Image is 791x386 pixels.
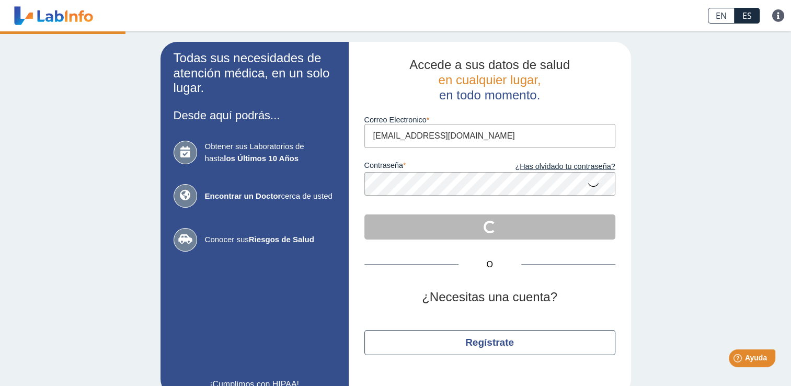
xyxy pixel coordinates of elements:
[364,330,615,355] button: Regístrate
[174,51,336,96] h2: Todas sus necesidades de atención médica, en un solo lugar.
[205,141,336,164] span: Obtener sus Laboratorios de hasta
[438,73,541,87] span: en cualquier lugar,
[439,88,540,102] span: en todo momento.
[735,8,760,24] a: ES
[249,235,314,244] b: Riesgos de Salud
[174,109,336,122] h3: Desde aquí podrás...
[458,258,521,271] span: O
[364,161,490,173] label: contraseña
[224,154,299,163] b: los Últimos 10 Años
[364,116,615,124] label: Correo Electronico
[205,234,336,246] span: Conocer sus
[409,58,570,72] span: Accede a sus datos de salud
[698,345,779,374] iframe: Help widget launcher
[205,190,336,202] span: cerca de usted
[205,191,281,200] b: Encontrar un Doctor
[490,161,615,173] a: ¿Has olvidado tu contraseña?
[708,8,735,24] a: EN
[364,290,615,305] h2: ¿Necesitas una cuenta?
